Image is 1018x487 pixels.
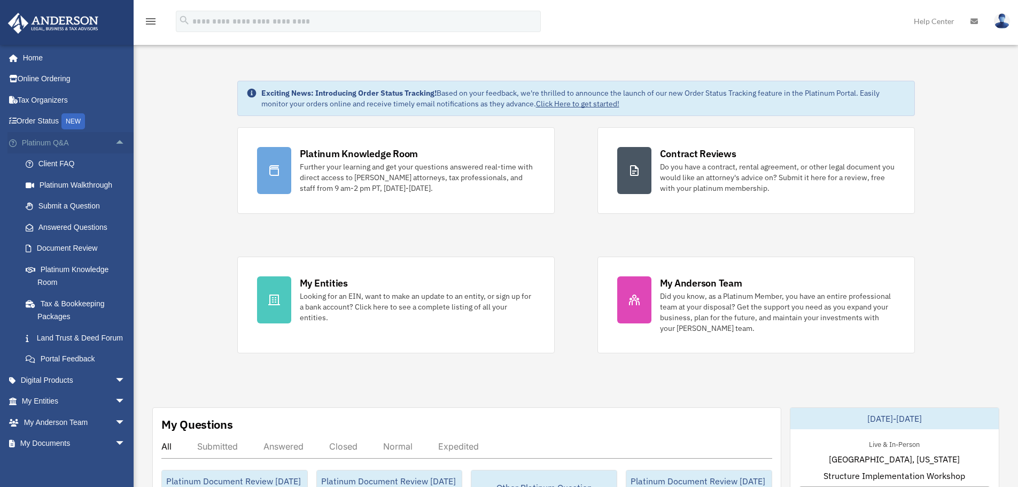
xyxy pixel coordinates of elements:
div: Live & In-Person [860,438,928,449]
img: User Pic [994,13,1010,29]
div: My Entities [300,276,348,290]
div: Answered [263,441,304,452]
div: My Questions [161,416,233,432]
div: All [161,441,172,452]
span: arrow_drop_down [115,412,136,434]
strong: Exciting News: Introducing Order Status Tracking! [261,88,437,98]
span: arrow_drop_down [115,391,136,413]
div: Closed [329,441,358,452]
span: arrow_drop_down [115,369,136,391]
a: Tax Organizers [7,89,142,111]
a: Digital Productsarrow_drop_down [7,369,142,391]
a: My Anderson Team Did you know, as a Platinum Member, you have an entire professional team at your... [597,257,915,353]
div: NEW [61,113,85,129]
a: Platinum Walkthrough [15,174,142,196]
a: Platinum Q&Aarrow_drop_up [7,132,142,153]
a: My Documentsarrow_drop_down [7,433,142,454]
a: My Entitiesarrow_drop_down [7,391,142,412]
div: Looking for an EIN, want to make an update to an entity, or sign up for a bank account? Click her... [300,291,535,323]
span: arrow_drop_down [115,433,136,455]
a: Click Here to get started! [536,99,619,109]
i: search [178,14,190,26]
div: Contract Reviews [660,147,736,160]
a: Answered Questions [15,217,142,238]
a: Portal Feedback [15,349,142,370]
a: menu [144,19,157,28]
div: [DATE]-[DATE] [790,408,999,429]
div: Normal [383,441,413,452]
a: Platinum Knowledge Room [15,259,142,293]
i: menu [144,15,157,28]
a: Contract Reviews Do you have a contract, rental agreement, or other legal document you would like... [597,127,915,214]
a: Tax & Bookkeeping Packages [15,293,142,327]
a: Document Review [15,238,142,259]
span: [GEOGRAPHIC_DATA], [US_STATE] [829,453,960,466]
a: Order StatusNEW [7,111,142,133]
div: Expedited [438,441,479,452]
a: Submit a Question [15,196,142,217]
a: Home [7,47,136,68]
a: Client FAQ [15,153,142,175]
img: Anderson Advisors Platinum Portal [5,13,102,34]
a: My Entities Looking for an EIN, want to make an update to an entity, or sign up for a bank accoun... [237,257,555,353]
span: Structure Implementation Workshop [823,469,965,482]
a: My Anderson Teamarrow_drop_down [7,412,142,433]
a: Land Trust & Deed Forum [15,327,142,349]
div: Based on your feedback, we're thrilled to announce the launch of our new Order Status Tracking fe... [261,88,906,109]
a: Platinum Knowledge Room Further your learning and get your questions answered real-time with dire... [237,127,555,214]
div: My Anderson Team [660,276,742,290]
div: Submitted [197,441,238,452]
div: Further your learning and get your questions answered real-time with direct access to [PERSON_NAM... [300,161,535,194]
div: Do you have a contract, rental agreement, or other legal document you would like an attorney's ad... [660,161,895,194]
div: Did you know, as a Platinum Member, you have an entire professional team at your disposal? Get th... [660,291,895,334]
div: Platinum Knowledge Room [300,147,418,160]
a: Online Ordering [7,68,142,90]
span: arrow_drop_up [115,132,136,154]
